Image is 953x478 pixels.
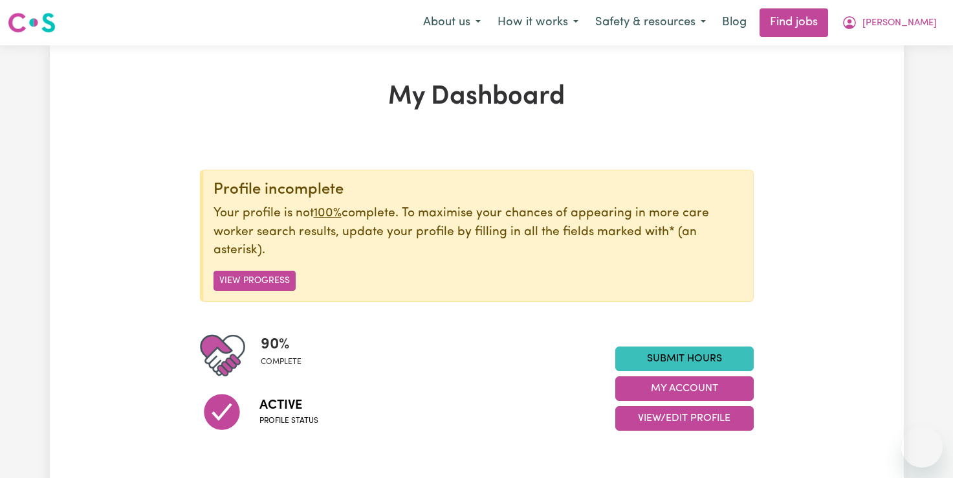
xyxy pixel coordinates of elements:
u: 100% [314,207,342,220]
button: View Progress [214,271,296,291]
a: Find jobs [760,8,828,37]
div: Profile completeness: 90% [261,333,312,378]
button: My Account [615,376,754,401]
img: Careseekers logo [8,11,56,34]
p: Your profile is not complete. To maximise your chances of appearing in more care worker search re... [214,205,743,260]
span: [PERSON_NAME] [862,16,937,30]
span: complete [261,356,301,368]
h1: My Dashboard [200,82,754,113]
span: 90 % [261,333,301,356]
button: My Account [833,9,945,36]
div: Profile incomplete [214,181,743,199]
button: About us [415,9,489,36]
a: Careseekers logo [8,8,56,38]
a: Blog [714,8,754,37]
span: Active [259,396,318,415]
button: How it works [489,9,587,36]
button: View/Edit Profile [615,406,754,431]
a: Submit Hours [615,347,754,371]
button: Safety & resources [587,9,714,36]
iframe: Button to launch messaging window [901,426,943,468]
span: Profile status [259,415,318,427]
